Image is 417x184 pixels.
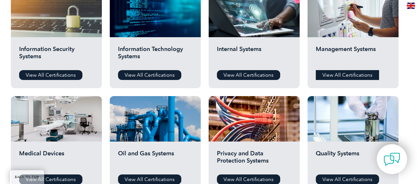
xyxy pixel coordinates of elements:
[384,151,400,168] img: contact-chat.png
[19,150,94,170] h2: Medical Devices
[10,170,44,184] a: BACK TO TOP
[118,70,181,80] a: View All Certifications
[118,45,193,65] h2: Information Technology Systems
[316,45,390,65] h2: Management Systems
[407,3,415,9] img: en
[19,45,94,65] h2: Information Security Systems
[316,70,379,80] a: View All Certifications
[316,150,390,170] h2: Quality Systems
[217,45,291,65] h2: Internal Systems
[19,70,82,80] a: View All Certifications
[217,70,280,80] a: View All Certifications
[118,150,193,170] h2: Oil and Gas Systems
[217,150,291,170] h2: Privacy and Data Protection Systems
